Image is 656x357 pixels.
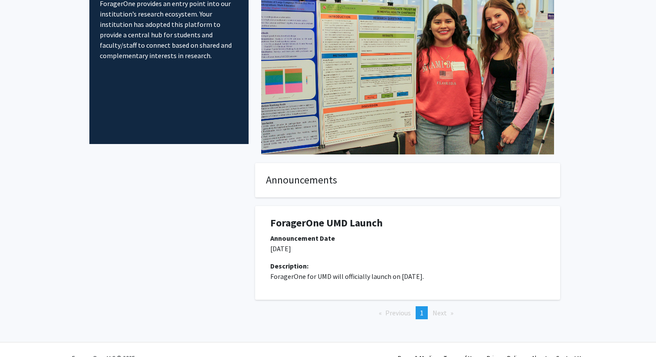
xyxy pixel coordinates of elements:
[270,243,545,254] p: [DATE]
[266,174,549,187] h4: Announcements
[270,271,545,282] p: ForagerOne for UMD will officially launch on [DATE].
[433,308,447,317] span: Next
[7,318,37,350] iframe: Chat
[270,233,545,243] div: Announcement Date
[270,217,545,229] h1: ForagerOne UMD Launch
[420,308,423,317] span: 1
[270,261,545,271] div: Description:
[255,306,560,319] ul: Pagination
[385,308,411,317] span: Previous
